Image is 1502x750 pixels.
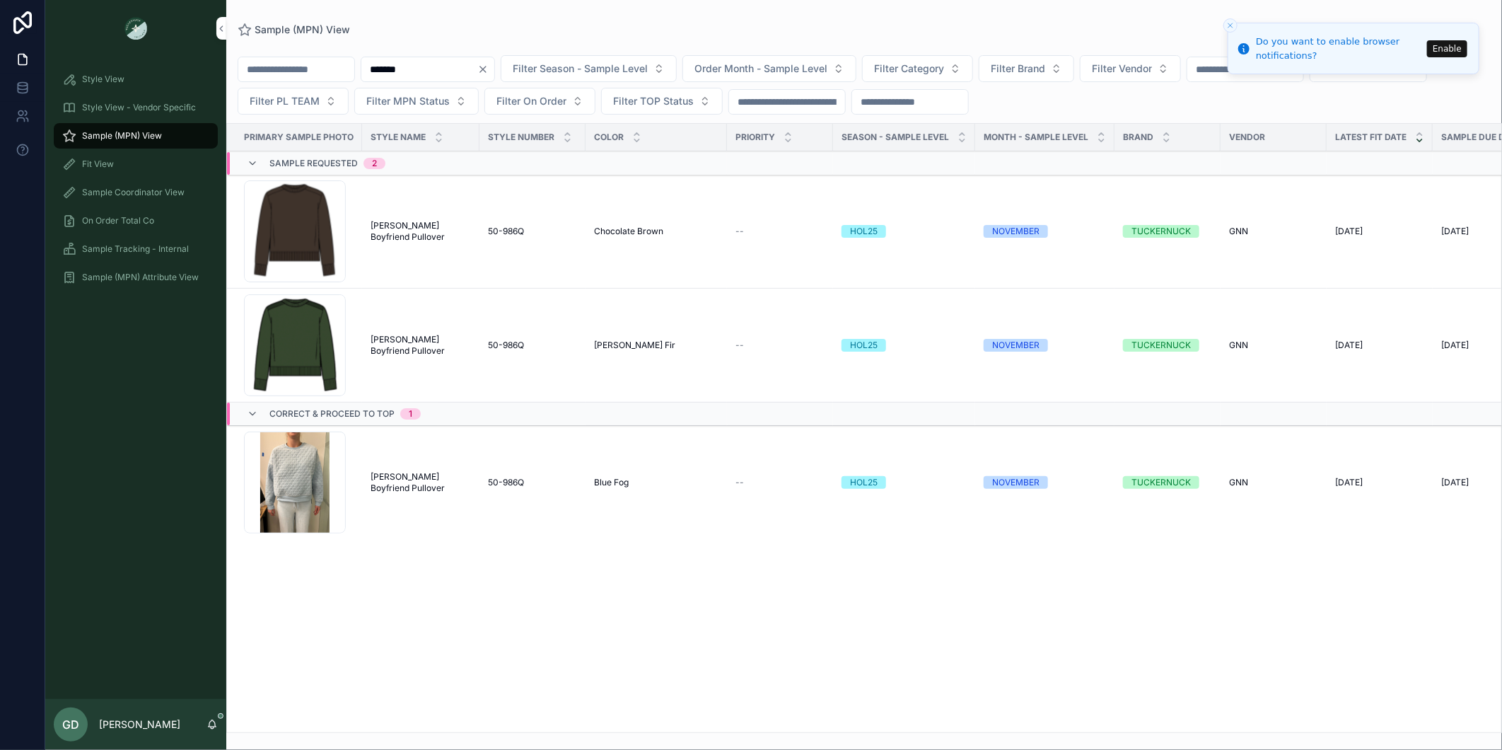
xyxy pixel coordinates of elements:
[82,187,185,198] span: Sample Coordinator View
[1335,226,1424,237] a: [DATE]
[54,265,218,290] a: Sample (MPN) Attribute View
[1123,132,1153,143] span: Brand
[979,55,1074,82] button: Select Button
[850,225,878,238] div: HOL25
[238,88,349,115] button: Select Button
[594,132,624,143] span: Color
[1335,132,1407,143] span: Latest Fit Date
[1256,35,1423,62] div: Do you want to enable browser notifications?
[488,340,524,351] span: 50-986Q
[735,132,775,143] span: PRIORITY
[850,476,878,489] div: HOL25
[82,102,196,113] span: Style View - Vendor Specific
[735,226,744,237] span: --
[1229,477,1318,488] a: GNN
[613,94,694,108] span: Filter TOP Status
[484,88,595,115] button: Select Button
[54,180,218,205] a: Sample Coordinator View
[594,340,675,351] span: [PERSON_NAME] Fir
[366,94,450,108] span: Filter MPN Status
[124,17,147,40] img: App logo
[842,132,949,143] span: Season - Sample Level
[1441,477,1469,488] span: [DATE]
[992,476,1040,489] div: NOVEMBER
[1131,476,1191,489] div: TUCKERNUCK
[238,23,350,37] a: Sample (MPN) View
[594,226,663,237] span: Chocolate Brown
[984,339,1106,352] a: NOVEMBER
[735,477,744,488] span: --
[1229,226,1248,237] span: GNN
[54,236,218,262] a: Sample Tracking - Internal
[850,339,878,352] div: HOL25
[82,130,162,142] span: Sample (MPN) View
[82,243,189,255] span: Sample Tracking - Internal
[601,88,723,115] button: Select Button
[1223,18,1238,33] button: Close toast
[54,67,218,92] a: Style View
[1335,477,1363,488] span: [DATE]
[488,132,554,143] span: Style Number
[992,225,1040,238] div: NOVEMBER
[1080,55,1181,82] button: Select Button
[54,208,218,233] a: On Order Total Co
[984,225,1106,238] a: NOVEMBER
[250,94,320,108] span: Filter PL TEAM
[735,340,744,351] span: --
[1131,339,1191,352] div: TUCKERNUCK
[735,226,825,237] a: --
[862,55,973,82] button: Select Button
[488,226,577,237] a: 50-986Q
[1335,226,1363,237] span: [DATE]
[82,215,154,226] span: On Order Total Co
[1441,226,1469,237] span: [DATE]
[594,477,718,488] a: Blue Fog
[372,158,377,170] div: 2
[992,339,1040,352] div: NOVEMBER
[1335,340,1424,351] a: [DATE]
[255,23,350,37] span: Sample (MPN) View
[371,334,471,357] a: [PERSON_NAME] Boyfriend Pullover
[984,132,1088,143] span: MONTH - SAMPLE LEVEL
[1335,477,1424,488] a: [DATE]
[874,62,944,76] span: Filter Category
[984,476,1106,489] a: NOVEMBER
[991,62,1045,76] span: Filter Brand
[694,62,827,76] span: Order Month - Sample Level
[409,408,412,420] div: 1
[1123,339,1212,352] a: TUCKERNUCK
[45,57,226,308] div: scrollable content
[371,220,471,243] span: [PERSON_NAME] Boyfriend Pullover
[1123,476,1212,489] a: TUCKERNUCK
[501,55,677,82] button: Select Button
[82,158,114,170] span: Fit View
[371,132,426,143] span: Style Name
[1131,225,1191,238] div: TUCKERNUCK
[1335,340,1363,351] span: [DATE]
[54,151,218,177] a: Fit View
[1092,62,1152,76] span: Filter Vendor
[1229,226,1318,237] a: GNN
[54,123,218,149] a: Sample (MPN) View
[594,340,718,351] a: [PERSON_NAME] Fir
[62,716,79,733] span: GD
[269,158,358,170] span: Sample Requested
[1229,340,1318,351] a: GNN
[1229,340,1248,351] span: GNN
[594,477,629,488] span: Blue Fog
[477,64,494,75] button: Clear
[82,74,124,85] span: Style View
[842,339,967,352] a: HOL25
[842,476,967,489] a: HOL25
[269,408,395,420] span: Correct & Proceed to TOP
[735,477,825,488] a: --
[488,340,577,351] a: 50-986Q
[1229,477,1248,488] span: GNN
[488,477,577,488] a: 50-986Q
[682,55,856,82] button: Select Button
[1123,225,1212,238] a: TUCKERNUCK
[371,471,471,494] a: [PERSON_NAME] Boyfriend Pullover
[82,272,199,283] span: Sample (MPN) Attribute View
[1229,132,1265,143] span: Vendor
